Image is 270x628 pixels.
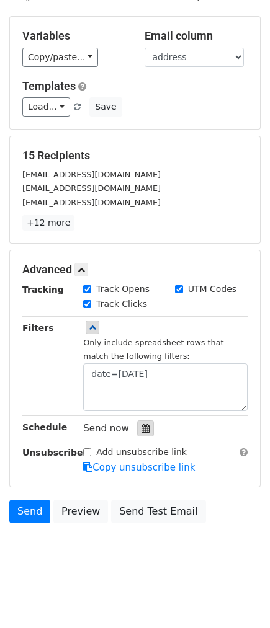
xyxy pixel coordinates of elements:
[22,79,76,92] a: Templates
[22,198,161,207] small: [EMAIL_ADDRESS][DOMAIN_NAME]
[22,170,161,179] small: [EMAIL_ADDRESS][DOMAIN_NAME]
[96,283,150,296] label: Track Opens
[22,323,54,333] strong: Filters
[22,48,98,67] a: Copy/paste...
[96,298,147,311] label: Track Clicks
[22,422,67,432] strong: Schedule
[22,149,248,162] h5: 15 Recipients
[22,263,248,276] h5: Advanced
[22,29,126,43] h5: Variables
[22,448,83,458] strong: Unsubscribe
[22,184,161,193] small: [EMAIL_ADDRESS][DOMAIN_NAME]
[96,446,187,459] label: Add unsubscribe link
[188,283,236,296] label: UTM Codes
[22,97,70,117] a: Load...
[111,500,205,523] a: Send Test Email
[208,568,270,628] div: 聊天小组件
[53,500,108,523] a: Preview
[22,215,74,231] a: +12 more
[83,462,195,473] a: Copy unsubscribe link
[145,29,248,43] h5: Email column
[208,568,270,628] iframe: Chat Widget
[22,285,64,294] strong: Tracking
[9,500,50,523] a: Send
[83,338,223,361] small: Only include spreadsheet rows that match the following filters:
[83,423,129,434] span: Send now
[89,97,122,117] button: Save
